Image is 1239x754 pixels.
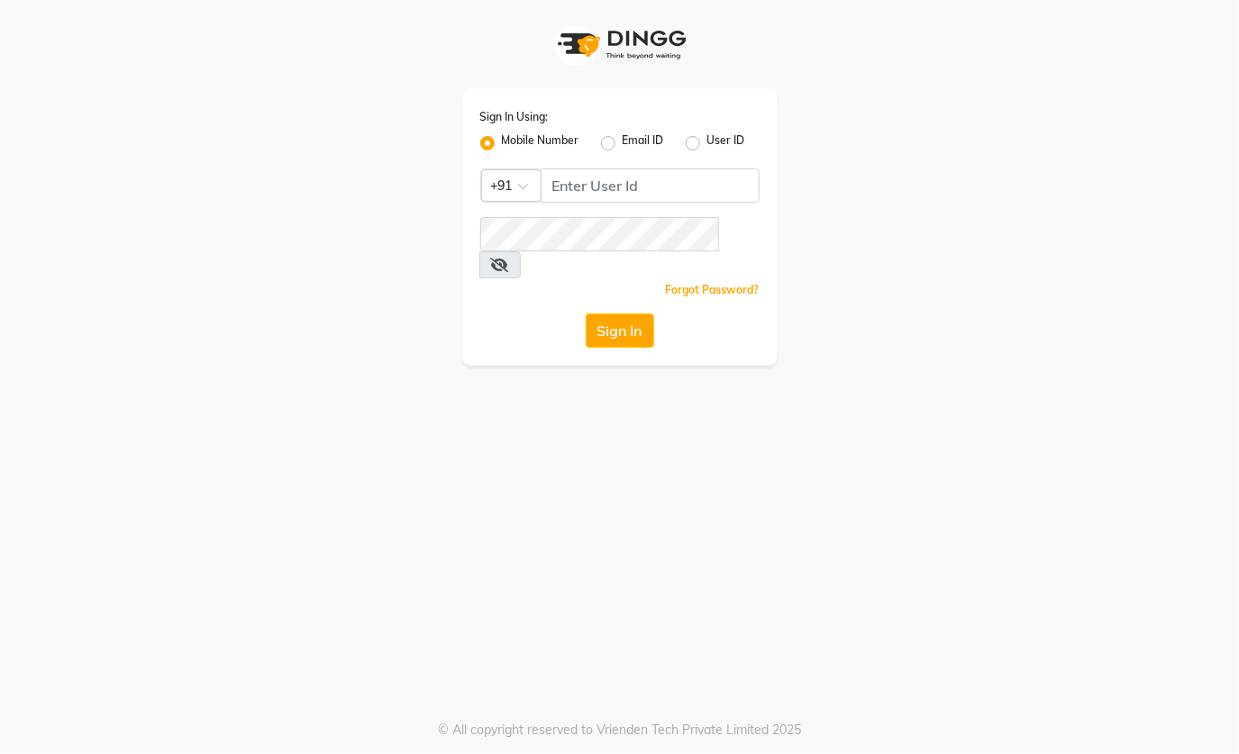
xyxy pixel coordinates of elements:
[707,132,745,154] label: User ID
[623,132,664,154] label: Email ID
[666,283,760,296] a: Forgot Password?
[480,217,720,251] input: Username
[541,168,760,203] input: Username
[480,109,549,125] label: Sign In Using:
[586,313,654,348] button: Sign In
[502,132,579,154] label: Mobile Number
[548,18,692,71] img: logo1.svg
